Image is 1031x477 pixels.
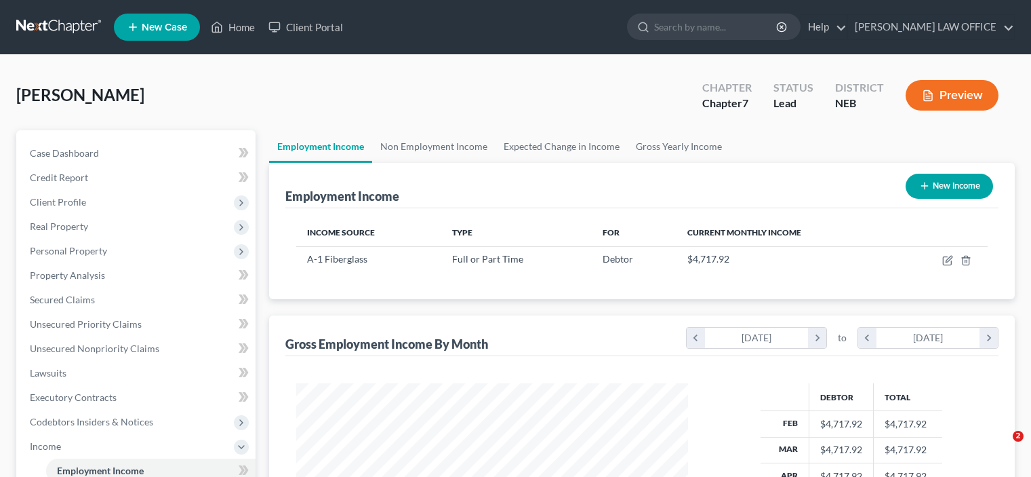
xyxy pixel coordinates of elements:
[654,14,778,39] input: Search by name...
[1013,431,1024,442] span: 2
[820,443,862,457] div: $4,717.92
[773,96,813,111] div: Lead
[985,431,1017,463] iframe: Intercom live chat
[628,130,730,163] a: Gross Yearly Income
[858,328,876,348] i: chevron_left
[372,130,496,163] a: Non Employment Income
[30,172,88,183] span: Credit Report
[979,328,998,348] i: chevron_right
[307,253,367,265] span: A-1 Fiberglass
[30,318,142,330] span: Unsecured Priority Claims
[204,15,262,39] a: Home
[702,96,752,111] div: Chapter
[30,367,66,379] span: Lawsuits
[801,15,847,39] a: Help
[705,328,809,348] div: [DATE]
[57,465,144,476] span: Employment Income
[19,312,256,337] a: Unsecured Priority Claims
[142,22,187,33] span: New Case
[30,440,61,452] span: Income
[262,15,350,39] a: Client Portal
[285,188,399,204] div: Employment Income
[873,437,942,463] td: $4,717.92
[835,80,884,96] div: District
[773,80,813,96] div: Status
[30,392,117,403] span: Executory Contracts
[452,253,523,265] span: Full or Part Time
[876,328,980,348] div: [DATE]
[687,253,729,265] span: $4,717.92
[742,96,748,109] span: 7
[30,221,88,232] span: Real Property
[30,147,99,159] span: Case Dashboard
[820,417,862,431] div: $4,717.92
[702,80,752,96] div: Chapter
[809,383,873,411] th: Debtor
[19,263,256,288] a: Property Analysis
[603,253,633,265] span: Debtor
[30,269,105,281] span: Property Analysis
[30,416,153,427] span: Codebtors Insiders & Notices
[30,196,86,208] span: Client Profile
[761,411,809,437] th: Feb
[761,437,809,463] th: Mar
[16,85,144,104] span: [PERSON_NAME]
[906,174,993,199] button: New Income
[30,294,95,305] span: Secured Claims
[19,337,256,361] a: Unsecured Nonpriority Claims
[496,130,628,163] a: Expected Change in Income
[19,141,256,166] a: Case Dashboard
[452,227,472,237] span: Type
[30,245,107,256] span: Personal Property
[835,96,884,111] div: NEB
[19,361,256,385] a: Lawsuits
[19,166,256,190] a: Credit Report
[19,288,256,312] a: Secured Claims
[808,328,826,348] i: chevron_right
[687,227,801,237] span: Current Monthly Income
[906,80,998,111] button: Preview
[19,385,256,410] a: Executory Contracts
[873,411,942,437] td: $4,717.92
[848,15,1014,39] a: [PERSON_NAME] LAW OFFICE
[838,331,847,345] span: to
[30,343,159,354] span: Unsecured Nonpriority Claims
[603,227,620,237] span: For
[687,328,705,348] i: chevron_left
[269,130,372,163] a: Employment Income
[285,336,488,352] div: Gross Employment Income By Month
[873,383,942,411] th: Total
[307,227,375,237] span: Income Source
